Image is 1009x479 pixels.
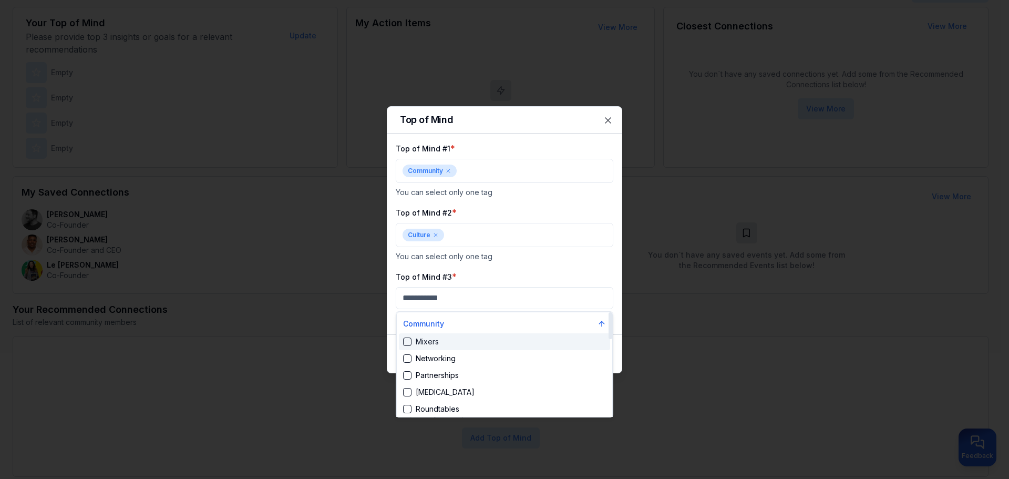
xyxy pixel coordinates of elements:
[399,314,610,333] button: Community
[403,337,439,347] div: Mixers
[403,404,459,414] div: Roundtables
[403,319,444,329] p: Community
[403,387,475,398] div: [MEDICAL_DATA]
[403,370,459,381] div: Partnerships
[403,353,456,364] div: Networking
